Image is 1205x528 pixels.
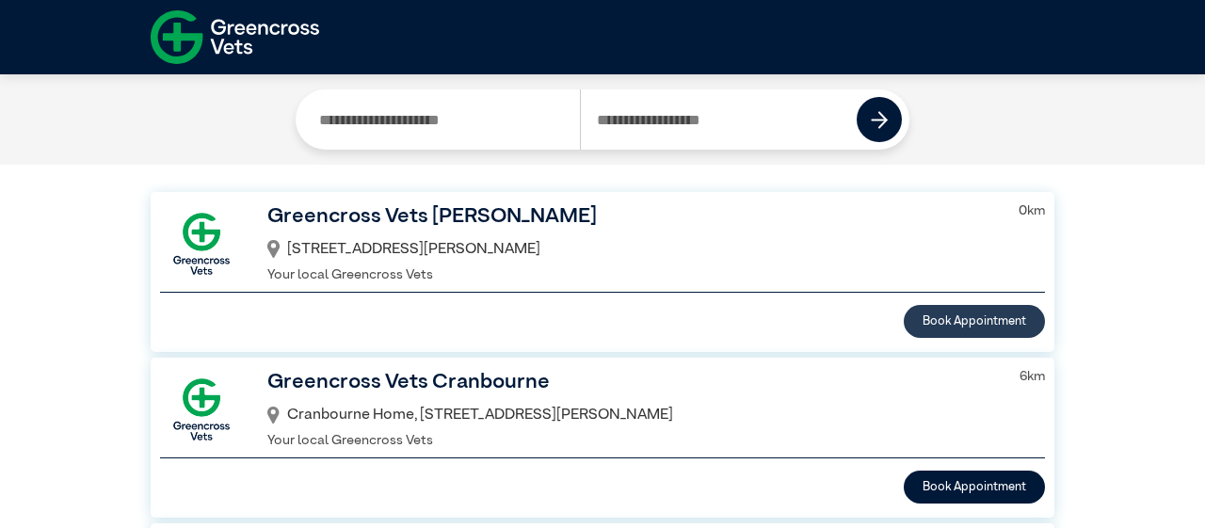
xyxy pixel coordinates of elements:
[904,471,1045,504] button: Book Appointment
[1019,201,1045,222] p: 0 km
[267,201,995,233] h3: Greencross Vets [PERSON_NAME]
[160,368,243,451] img: GX-Square.png
[267,233,995,265] div: [STREET_ADDRESS][PERSON_NAME]
[267,265,995,286] p: Your local Greencross Vets
[151,5,319,70] img: f-logo
[1020,367,1045,388] p: 6 km
[580,89,858,150] input: Search by Postcode
[267,367,996,399] h3: Greencross Vets Cranbourne
[904,305,1045,338] button: Book Appointment
[871,111,889,129] img: icon-right
[267,431,996,452] p: Your local Greencross Vets
[160,202,243,285] img: GX-Square.png
[303,89,580,150] input: Search by Clinic Name
[267,399,996,431] div: Cranbourne Home, [STREET_ADDRESS][PERSON_NAME]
